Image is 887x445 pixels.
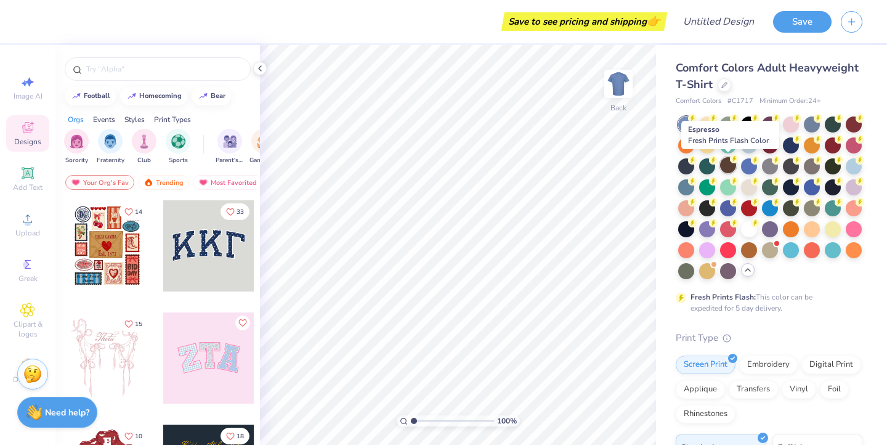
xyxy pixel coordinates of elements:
button: filter button [166,129,190,165]
button: Like [119,316,148,332]
button: football [65,87,116,105]
div: Foil [820,380,849,399]
span: Parent's Weekend [216,156,244,165]
button: Like [119,203,148,220]
img: Sports Image [171,134,185,149]
img: trend_line.gif [127,92,137,100]
span: Comfort Colors Adult Heavyweight T-Shirt [676,60,859,92]
span: Sports [169,156,188,165]
div: filter for Fraternity [97,129,124,165]
input: Try "Alpha" [85,63,243,75]
button: filter button [216,129,244,165]
input: Untitled Design [673,9,764,34]
span: 18 [237,433,244,439]
div: Print Type [676,331,862,345]
div: filter for Game Day [249,129,278,165]
img: most_fav.gif [71,178,81,187]
span: Designs [14,137,41,147]
span: 100 % [497,415,517,427]
div: filter for Club [132,129,156,165]
img: Fraternity Image [103,134,117,149]
img: Parent's Weekend Image [223,134,237,149]
span: Clipart & logos [6,319,49,339]
div: filter for Sports [166,129,190,165]
div: Styles [124,114,145,125]
button: Like [221,428,249,444]
div: homecoming [139,92,182,99]
div: Espresso [681,121,779,149]
button: Like [119,428,148,444]
div: Embroidery [739,356,798,374]
img: most_fav.gif [198,178,208,187]
span: 👉 [647,14,660,28]
button: bear [192,87,231,105]
div: Rhinestones [676,405,735,423]
button: homecoming [120,87,187,105]
span: 15 [135,321,142,327]
strong: Fresh Prints Flash: [691,292,756,302]
span: Comfort Colors [676,96,721,107]
span: 10 [135,433,142,439]
span: 33 [237,209,244,215]
img: Club Image [137,134,151,149]
div: Back [610,102,626,113]
div: Your Org's Fav [65,175,134,190]
strong: Need help? [45,407,89,418]
img: Back [606,71,631,96]
img: trending.gif [144,178,153,187]
div: Transfers [729,380,778,399]
div: Most Favorited [193,175,262,190]
img: trend_line.gif [198,92,208,100]
span: Upload [15,228,40,238]
div: Print Types [154,114,191,125]
button: filter button [97,129,124,165]
span: 14 [135,209,142,215]
div: Trending [138,175,189,190]
span: Sorority [65,156,88,165]
div: bear [211,92,225,99]
div: Events [93,114,115,125]
button: filter button [249,129,278,165]
div: Screen Print [676,356,735,374]
div: Applique [676,380,725,399]
img: Game Day Image [257,134,271,149]
button: Like [221,203,249,220]
span: Game Day [249,156,278,165]
span: Fresh Prints Flash Color [688,136,769,145]
img: Sorority Image [70,134,84,149]
div: This color can be expedited for 5 day delivery. [691,292,842,314]
div: Orgs [68,114,84,125]
span: Greek [18,274,38,284]
button: Save [773,11,832,33]
button: filter button [64,129,89,165]
span: Minimum Order: 24 + [759,96,821,107]
span: Image AI [14,91,43,101]
div: filter for Sorority [64,129,89,165]
span: Club [137,156,151,165]
div: football [84,92,110,99]
span: Decorate [13,375,43,385]
span: # C1717 [727,96,753,107]
div: Vinyl [782,380,816,399]
button: filter button [132,129,156,165]
div: Digital Print [801,356,861,374]
span: Add Text [13,182,43,192]
div: Save to see pricing and shipping [504,12,664,31]
button: Like [235,316,250,330]
div: filter for Parent's Weekend [216,129,244,165]
span: Fraternity [97,156,124,165]
img: trend_line.gif [71,92,81,100]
